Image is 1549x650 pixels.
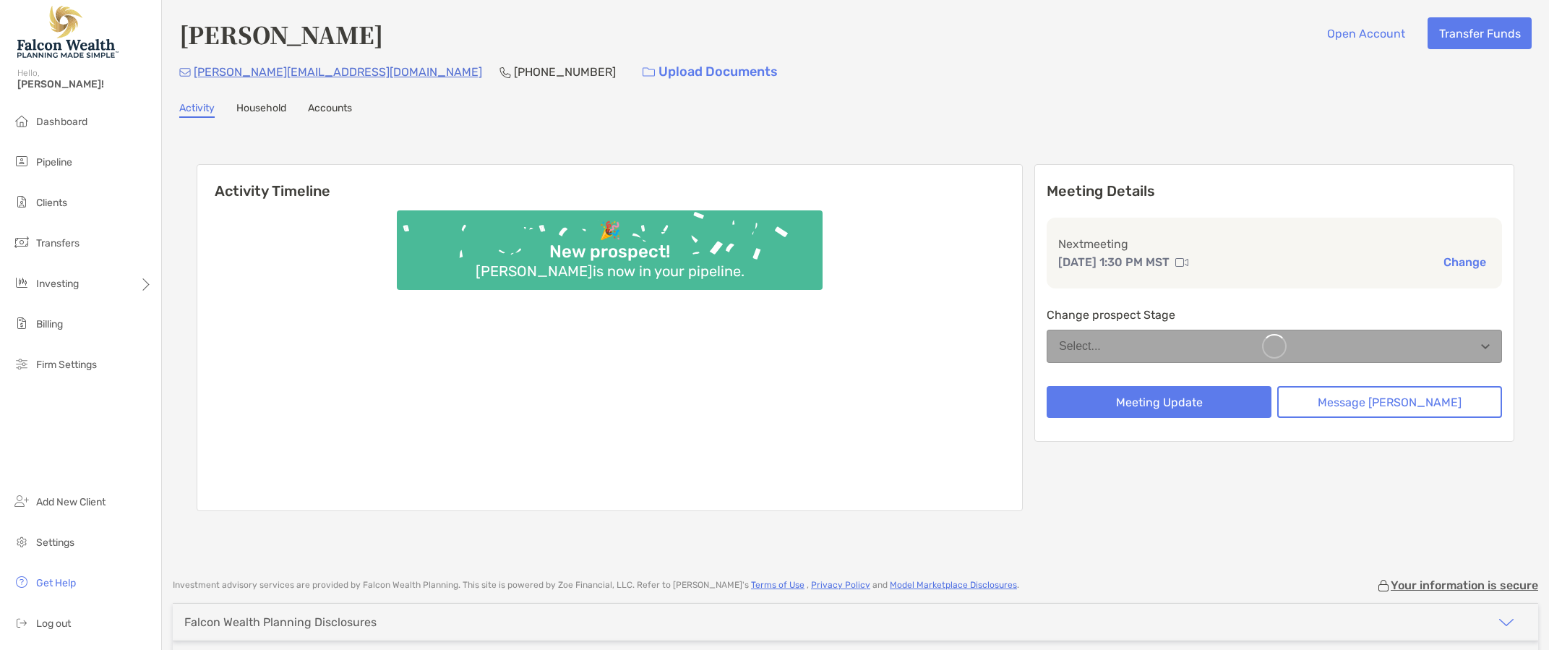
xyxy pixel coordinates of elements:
span: Get Help [36,577,76,589]
p: [PERSON_NAME][EMAIL_ADDRESS][DOMAIN_NAME] [194,63,482,81]
img: Phone Icon [499,67,511,78]
p: [PHONE_NUMBER] [514,63,616,81]
img: billing icon [13,315,30,332]
img: settings icon [13,533,30,550]
a: Upload Documents [633,56,787,87]
img: investing icon [13,274,30,291]
p: Investment advisory services are provided by Falcon Wealth Planning . This site is powered by Zoe... [173,580,1019,591]
p: [DATE] 1:30 PM MST [1058,253,1170,271]
img: button icon [643,67,655,77]
button: Change [1439,255,1490,270]
a: Household [236,102,286,118]
img: logout icon [13,614,30,631]
span: Billing [36,318,63,330]
span: Dashboard [36,116,87,128]
h6: Activity Timeline [197,165,1022,200]
img: Falcon Wealth Planning Logo [17,6,119,58]
img: get-help icon [13,573,30,591]
img: Confetti [397,210,823,278]
a: Model Marketplace Disclosures [890,580,1017,590]
div: Falcon Wealth Planning Disclosures [184,615,377,629]
p: Next meeting [1058,235,1490,253]
img: Email Icon [179,68,191,77]
span: Pipeline [36,156,72,168]
span: Log out [36,617,71,630]
button: Transfer Funds [1428,17,1532,49]
img: communication type [1175,257,1188,268]
span: Firm Settings [36,359,97,371]
div: New prospect! [544,241,676,262]
h4: [PERSON_NAME] [179,17,383,51]
span: Add New Client [36,496,106,508]
span: Investing [36,278,79,290]
img: icon arrow [1498,614,1515,631]
a: Privacy Policy [811,580,870,590]
span: [PERSON_NAME]! [17,78,153,90]
button: Meeting Update [1047,386,1271,418]
div: 🎉 [593,221,627,241]
img: firm-settings icon [13,355,30,372]
span: Transfers [36,237,80,249]
a: Terms of Use [751,580,804,590]
span: Settings [36,536,74,549]
img: dashboard icon [13,112,30,129]
p: Meeting Details [1047,182,1502,200]
a: Activity [179,102,215,118]
button: Message [PERSON_NAME] [1277,386,1502,418]
p: Change prospect Stage [1047,306,1502,324]
img: transfers icon [13,234,30,251]
span: Clients [36,197,67,209]
button: Open Account [1316,17,1416,49]
img: add_new_client icon [13,492,30,510]
img: pipeline icon [13,153,30,170]
a: Accounts [308,102,352,118]
div: [PERSON_NAME] is now in your pipeline. [470,262,750,280]
p: Your information is secure [1391,578,1538,592]
img: clients icon [13,193,30,210]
